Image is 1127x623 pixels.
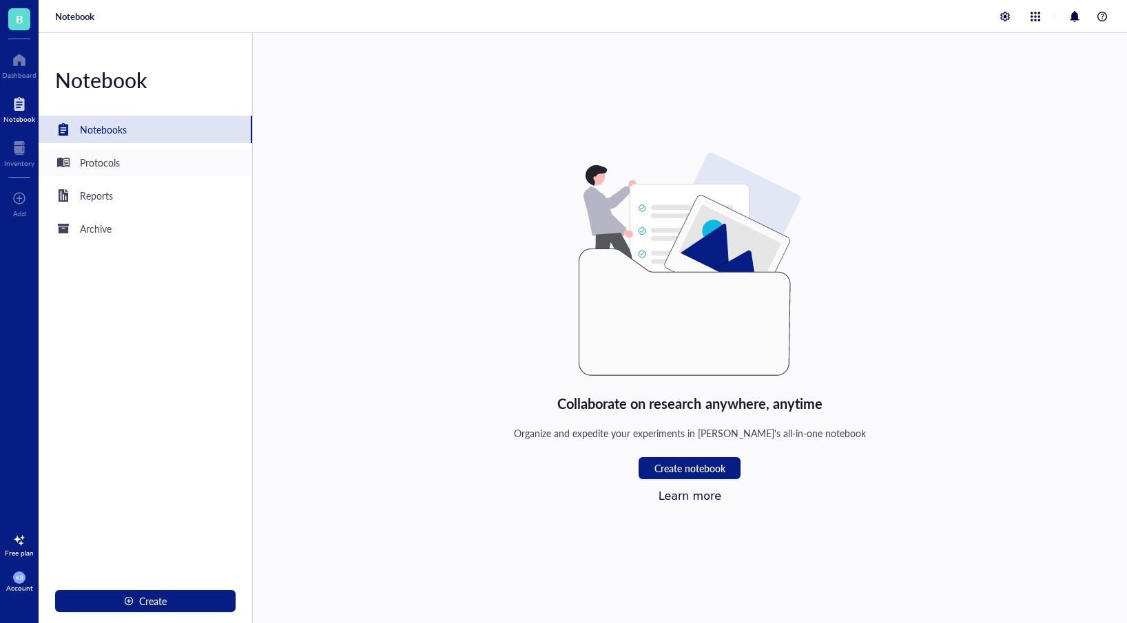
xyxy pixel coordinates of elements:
div: Notebook [39,66,252,94]
span: KB [16,574,23,580]
span: B [16,10,23,28]
div: Dashboard [2,71,37,79]
div: Archive [80,221,112,236]
a: Dashboard [2,49,37,79]
button: Create [55,590,236,612]
img: Empty state [579,153,800,376]
div: Add [13,209,26,218]
span: Create notebook [654,463,725,474]
div: Collaborate on research anywhere, anytime [557,392,823,414]
a: Notebook [55,10,94,23]
div: Notebooks [80,122,127,137]
span: Create [139,595,167,606]
div: Notebook [3,115,35,123]
div: Inventory [4,159,34,167]
div: Protocols [80,155,120,170]
div: Reports [80,188,113,203]
div: Account [6,584,33,592]
a: Notebooks [39,116,252,143]
a: Notebook [3,93,35,123]
a: Learn more [659,489,721,503]
a: Protocols [39,149,252,176]
div: Free plan [5,549,34,557]
a: Inventory [4,137,34,167]
button: Create notebook [639,457,741,479]
a: Archive [39,215,252,242]
a: Reports [39,182,252,209]
div: Organize and expedite your experiments in [PERSON_NAME]'s all-in-one notebook [514,425,866,441]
